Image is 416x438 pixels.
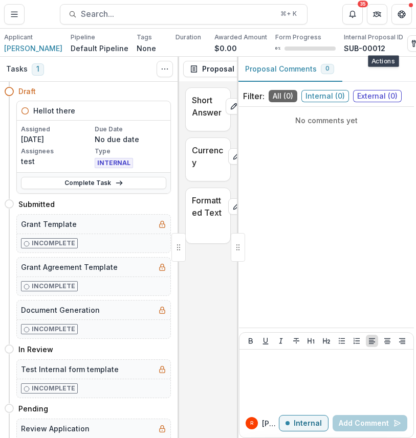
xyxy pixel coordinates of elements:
h5: Test Internal form template [21,364,119,375]
button: Ordered List [351,335,363,347]
button: Toggle View Cancelled Tasks [157,61,173,77]
p: Awarded Amount [214,33,267,42]
button: Proposal Comments [237,57,342,82]
span: INTERNAL [95,158,133,168]
button: edit [228,198,245,215]
p: $0.00 [214,43,237,54]
h4: Draft [18,86,36,97]
p: No comments yet [243,115,410,126]
button: Underline [259,335,272,347]
button: Add Comment [333,415,407,431]
p: None [137,43,156,54]
button: Partners [367,4,387,25]
h4: Pending [18,403,48,414]
button: Get Help [391,4,412,25]
button: Toggle Menu [4,4,25,25]
h5: Review Application [21,423,90,434]
a: [PERSON_NAME] [4,43,62,54]
button: Align Center [381,335,393,347]
p: Incomplete [32,384,75,393]
button: edit [226,98,242,114]
p: Tags [137,33,152,42]
button: Search... [60,4,308,25]
p: Internal Proposal ID [344,33,403,42]
h4: In Review [18,344,53,355]
p: Incomplete [32,239,75,248]
p: [PERSON_NAME] [262,418,279,429]
p: Form Progress [275,33,321,42]
button: Heading 1 [305,335,317,347]
button: Bullet List [336,335,348,347]
h5: Grant Agreement Template [21,262,118,272]
span: External ( 0 ) [353,90,402,102]
button: Strike [290,335,302,347]
div: ⌘ + K [278,8,299,19]
p: Pipeline [71,33,95,42]
div: Raj [250,421,253,426]
p: Duration [176,33,201,42]
span: Search... [81,9,274,19]
button: Internal [279,415,329,431]
button: edit [228,148,245,165]
p: Assigned [21,125,93,134]
h3: Tasks [6,65,28,74]
p: No due date [95,134,166,145]
h5: Hellot there [33,105,75,116]
p: Short Answer [192,94,222,119]
p: Formatted Text [192,194,224,219]
p: Applicant [4,33,33,42]
p: Due Date [95,125,166,134]
p: SUB-00012 [344,43,385,54]
p: Incomplete [32,282,75,291]
button: Italicize [275,335,287,347]
p: test [21,156,93,167]
p: Default Pipeline [71,43,128,54]
p: 0 % [275,45,280,52]
span: All ( 0 ) [269,90,297,102]
button: Notifications [342,4,363,25]
span: 1 [32,63,44,76]
h4: Submitted [18,199,55,210]
button: Align Left [366,335,378,347]
span: Internal ( 0 ) [301,90,349,102]
button: Proposal [183,61,253,77]
button: Heading 2 [320,335,333,347]
p: Type [95,147,166,156]
p: Assignees [21,147,93,156]
a: Complete Task [21,177,166,189]
h5: Grant Template [21,219,77,229]
p: [DATE] [21,134,93,145]
p: Currency [192,144,224,169]
p: Filter: [243,90,265,102]
p: Incomplete [32,325,75,334]
p: Internal [294,419,322,428]
div: 35 [358,1,368,8]
h5: Document Generation [21,305,100,315]
button: Bold [245,335,257,347]
button: Align Right [396,335,408,347]
span: 0 [325,65,330,72]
